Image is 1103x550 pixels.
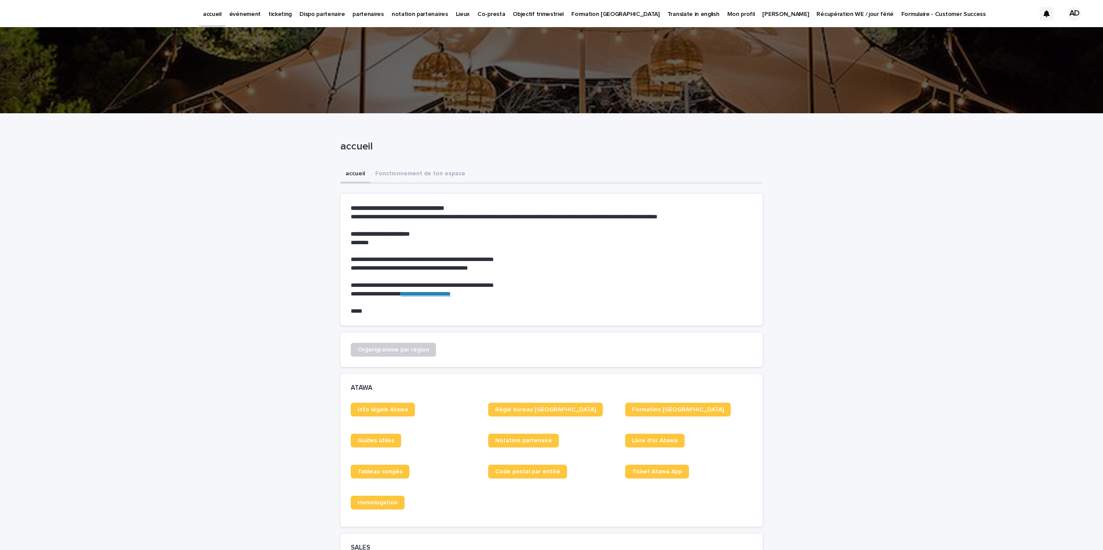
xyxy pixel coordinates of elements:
span: Livre d'or Atawa [632,438,678,444]
span: Guides utiles [358,438,394,444]
a: Ticket Atawa App [625,465,689,479]
a: Code postal par entité [488,465,567,479]
span: Notation partenaire [495,438,552,444]
a: Notation partenaire [488,434,559,447]
a: Tableau congés [351,465,409,479]
a: Formation [GEOGRAPHIC_DATA] [625,403,731,416]
a: Info légale Atawa [351,403,415,416]
span: Règle bureau [GEOGRAPHIC_DATA] [495,407,596,413]
button: accueil [340,165,370,183]
span: Info légale Atawa [358,407,408,413]
img: Ls34BcGeRexTGTNfXpUC [17,5,101,22]
span: Homologation [358,500,398,506]
a: Organigramme par région [351,343,436,357]
a: Livre d'or Atawa [625,434,685,447]
span: Ticket Atawa App [632,469,682,475]
a: Homologation [351,496,405,510]
span: Code postal par entité [495,469,560,475]
p: accueil [340,140,759,153]
span: Formation [GEOGRAPHIC_DATA] [632,407,724,413]
span: Tableau congés [358,469,402,475]
div: AD [1068,7,1081,21]
button: Fonctionnement de ton espace [370,165,470,183]
a: Règle bureau [GEOGRAPHIC_DATA] [488,403,603,416]
h2: ATAWA [351,384,372,392]
a: Guides utiles [351,434,401,447]
span: Organigramme par région [358,347,429,353]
